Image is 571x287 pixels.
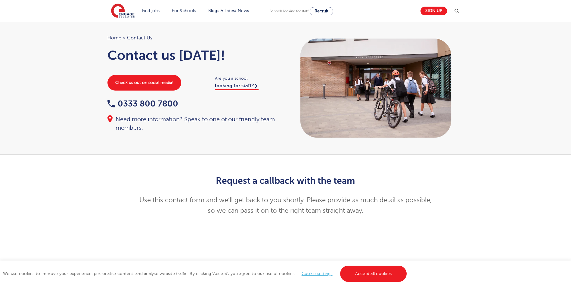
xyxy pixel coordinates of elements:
[310,7,333,15] a: Recruit
[107,75,181,91] a: Check us out on social media!
[142,8,160,13] a: Find jobs
[270,9,309,13] span: Schools looking for staff
[127,34,152,42] span: Contact Us
[107,115,280,132] div: Need more information? Speak to one of our friendly team members.
[139,196,432,214] span: Use this contact form and we’ll get back to you shortly. Please provide as much detail as possibl...
[107,34,280,42] nav: breadcrumb
[302,271,333,276] a: Cookie settings
[107,99,178,108] a: 0333 800 7800
[107,35,121,41] a: Home
[340,266,407,282] a: Accept all cookies
[111,4,135,19] img: Engage Education
[172,8,196,13] a: For Schools
[3,271,408,276] span: We use cookies to improve your experience, personalise content, and analyse website traffic. By c...
[123,35,126,41] span: >
[208,8,249,13] a: Blogs & Latest News
[315,9,328,13] span: Recruit
[215,75,280,82] span: Are you a school
[107,48,280,63] h1: Contact us [DATE]!
[138,176,433,186] h2: Request a callback with the team
[420,7,447,15] a: Sign up
[215,83,259,90] a: looking for staff?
